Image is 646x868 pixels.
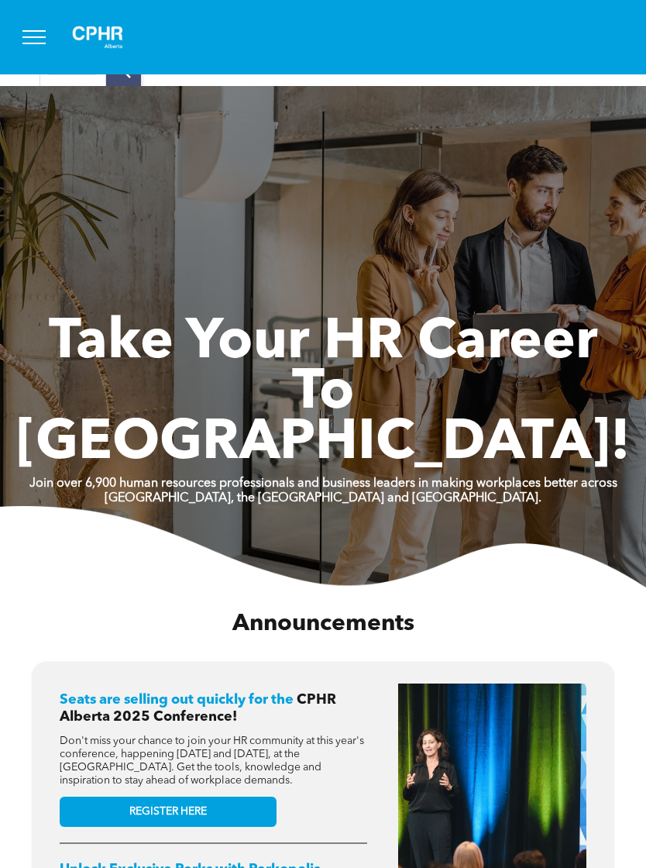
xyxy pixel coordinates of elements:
strong: [GEOGRAPHIC_DATA], the [GEOGRAPHIC_DATA] and [GEOGRAPHIC_DATA]. [105,492,541,505]
span: Seats are selling out quickly for the [60,693,294,707]
span: REGISTER HERE [129,805,207,818]
a: REGISTER HERE [60,797,277,827]
span: Take Your HR Career [49,315,598,371]
img: A white background with a few lines on it [59,12,136,62]
strong: Join over 6,900 human resources professionals and business leaders in making workplaces better ac... [29,477,617,490]
span: To [GEOGRAPHIC_DATA]! [16,366,631,472]
button: menu [14,17,54,57]
span: Don't miss your chance to join your HR community at this year's conference, happening [DATE] and ... [60,735,364,786]
span: Announcements [232,612,414,635]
